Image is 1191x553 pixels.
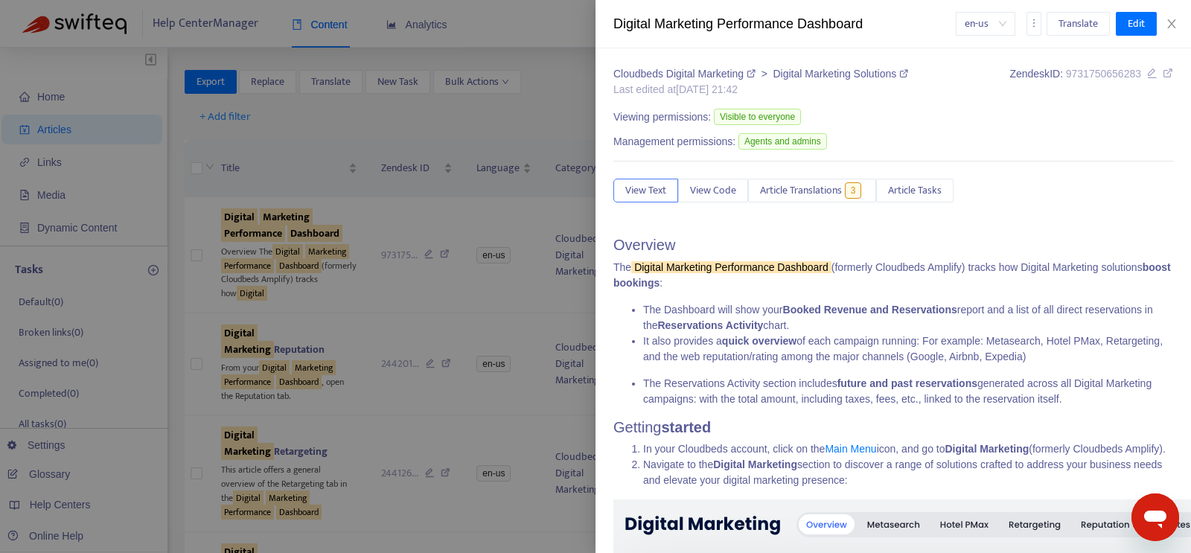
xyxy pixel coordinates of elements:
strong: boost bookings [613,261,1171,289]
button: Close [1161,17,1182,31]
span: View Text [625,182,666,199]
button: Edit [1116,12,1157,36]
span: Article Tasks [888,182,942,199]
button: View Text [613,179,678,202]
span: Agents and admins [738,133,827,150]
strong: Digital Marketing [713,458,797,470]
sqkw: Digital Marketing Performance Dashboard [631,261,831,273]
div: Last edited at [DATE] 21:42 [613,82,908,98]
strong: started [661,419,711,435]
span: Viewing permissions: [613,109,711,125]
span: Overview [613,237,675,253]
li: It also provides a of each campaign running: For example: Metasearch, Hotel PMax, Retargeting, an... [643,333,1173,365]
span: Management permissions: [613,134,735,150]
a: Digital Marketing Solutions [773,68,908,80]
span: close [1166,18,1178,30]
button: Article Tasks [876,179,954,202]
span: more [1029,18,1039,28]
span: In your Cloudbeds account, click on the icon, and go to (formerly Cloudbeds Amplify). [643,443,1166,455]
span: 9731750656283 [1066,68,1141,80]
button: Article Translations3 [748,179,876,202]
iframe: Button to launch messaging window [1131,493,1179,541]
span: Navigate to the section to discover a range of solutions crafted to address your business needs a... [643,458,1162,486]
a: Cloudbeds Digital Marketing [613,68,759,80]
a: Main Menu [825,443,876,455]
span: Edit [1128,16,1145,32]
strong: Booked Revenue and Reservations [783,304,957,316]
strong: Digital Marketing [945,443,1029,455]
span: 3 [845,182,862,199]
span: Getting [613,419,711,435]
p: The (formerly Cloudbeds Amplify) tracks how Digital Marketing solutions : [613,260,1173,291]
div: Zendesk ID: [1009,66,1173,98]
span: en-us [965,13,1006,35]
button: View Code [678,179,748,202]
span: Article Translations [760,182,842,199]
button: more [1026,12,1041,36]
li: The Dashboard will show your report and a list of all direct reservations in the chart. [643,302,1173,333]
strong: quick overview [722,335,796,347]
div: > [613,66,908,82]
strong: Reservations Activity [657,319,763,331]
span: Visible to everyone [714,109,801,125]
button: Translate [1047,12,1110,36]
span: View Code [690,182,736,199]
strong: future and past reservations [837,377,977,389]
li: The Reservations Activity section includes generated across all Digital Marketing campaigns: with... [643,376,1173,407]
div: Digital Marketing Performance Dashboard [613,14,956,34]
span: Translate [1059,16,1098,32]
